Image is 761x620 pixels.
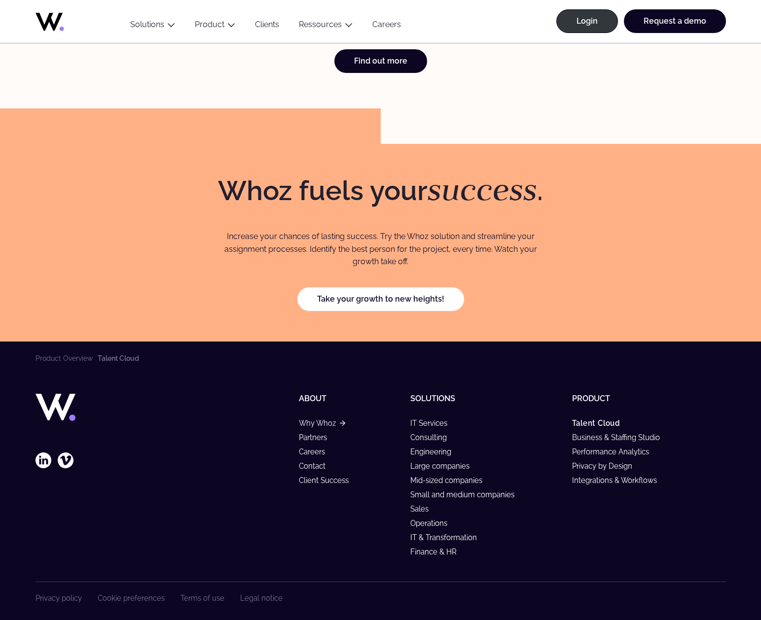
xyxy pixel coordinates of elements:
[211,174,550,206] h2: Whoz fuels your
[410,533,486,542] a: IT & Transformation
[181,594,224,602] a: Terms of use
[195,20,224,29] a: Product
[410,490,523,499] a: Small and medium companies
[36,354,726,362] nav: Breadcrumbs
[572,476,666,484] a: Integrations & Workflows
[334,49,427,73] a: Find out more
[299,394,402,403] h5: About
[120,20,185,33] button: Solutions
[556,9,618,33] a: Login
[410,448,460,456] a: Engineering
[240,594,283,602] a: Legal notice
[624,9,726,33] a: Request a demo
[362,20,411,33] a: Careers
[410,433,456,442] a: Consulting
[410,394,564,403] h5: Solutions
[245,20,289,33] a: Clients
[410,462,478,470] a: Large companies
[36,594,283,602] nav: Footer Navigation
[299,448,334,456] a: Careers
[36,354,93,362] a: Product Overview
[98,594,165,602] a: Cookie preferences
[428,170,537,209] em: success
[299,20,342,29] a: Ressources
[299,462,334,470] a: Contact
[299,419,345,427] a: Why Whoz
[299,433,336,442] a: Partners
[98,354,139,362] li: Talent Cloud
[410,476,491,484] a: Mid-sized companies
[696,555,747,606] iframe: Chatbot
[185,20,245,33] button: Product
[410,519,456,527] a: Operations
[572,433,669,442] a: Business & Staffing Studio
[572,462,641,470] a: Privacy by Design
[211,230,550,268] p: Increase your chances of lasting success. Try the Whoz solution and streamline your assignment pr...
[537,174,543,207] strong: .
[410,548,466,556] a: Finance & HR
[297,287,464,311] a: Take your growth to new heights!
[299,476,358,484] a: Client Success
[572,419,629,427] a: Talent Cloud
[36,594,82,602] a: Privacy policy
[410,505,437,513] a: Sales
[572,448,658,456] a: Performance Analytics
[572,394,610,403] a: Product
[410,419,456,427] a: IT Services
[289,20,362,33] button: Ressources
